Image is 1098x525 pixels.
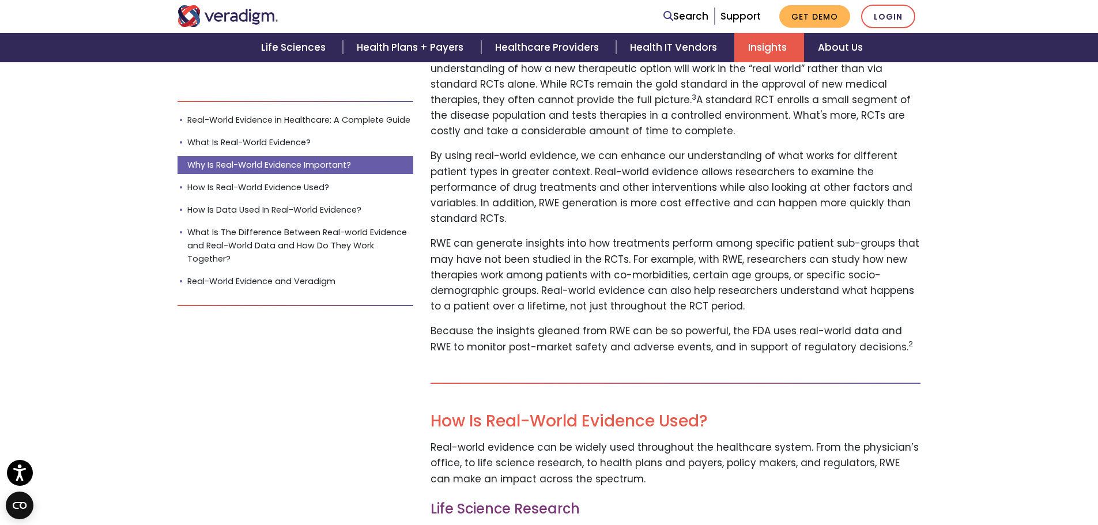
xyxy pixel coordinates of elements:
a: Get Demo [779,5,850,28]
a: Healthcare Providers [481,33,616,62]
a: Support [720,9,761,23]
h2: How Is Real-World Evidence Used? [431,411,920,431]
a: Why Is Real-World Evidence Important? [178,156,414,174]
a: How Is Real-World Evidence Used? [178,179,414,197]
a: How Is Data Used In Real-World Evidence? [178,201,414,219]
a: Real-World Evidence in Healthcare: A Complete Guide [178,111,414,129]
a: Insights [734,33,804,62]
p: By using real-world evidence, we can enhance our understanding of what works for different patien... [431,148,920,226]
img: Veradigm logo [178,5,278,27]
a: Login [861,5,915,28]
a: Health Plans + Payers [343,33,481,62]
h3: Life Science Research [431,501,920,518]
p: Real-world evidence can be widely used throughout the healthcare system. From the physician’s off... [431,440,920,487]
iframe: Drift Chat Widget [877,442,1084,511]
a: About Us [804,33,877,62]
p: RWE can generate insights into how treatments perform among specific patient sub-groups that may ... [431,236,920,314]
a: What Is Real-World Evidence? [178,134,414,152]
p: Because the insights gleaned from RWE can be so powerful, the FDA uses real-world data and RWE to... [431,323,920,354]
a: Life Sciences [247,33,343,62]
sup: 2 [908,339,913,349]
a: Health IT Vendors [616,33,734,62]
sup: 3 [692,92,696,102]
a: What Is The Difference Between Real-world Evidence and Real-World Data and How Do They Work Toget... [178,224,414,268]
p: Real-world evidence is important because it can often provide a more comprehensive understanding ... [431,45,920,139]
button: Open CMP widget [6,492,33,519]
a: Real-World Evidence and Veradigm [178,273,414,290]
a: Search [663,9,708,24]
